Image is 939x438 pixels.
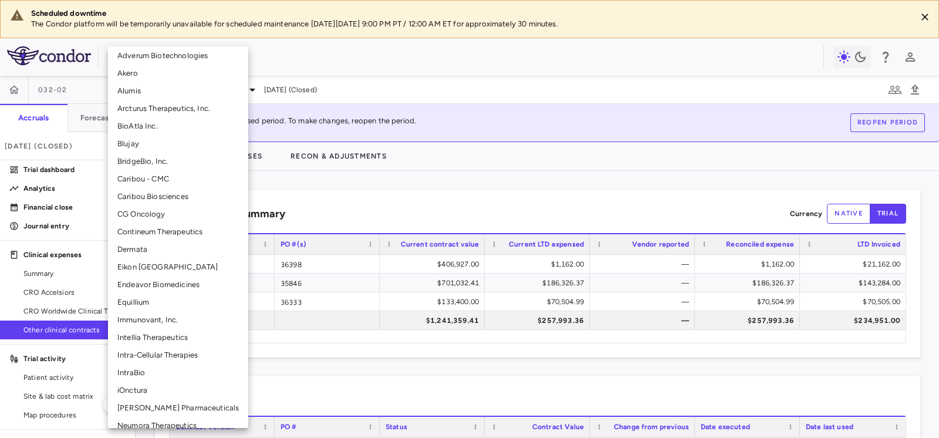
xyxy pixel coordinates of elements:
[108,47,248,65] li: Adverum Biotechnologies
[108,135,248,153] li: Blujay
[108,205,248,223] li: CG Oncology
[108,399,248,417] li: [PERSON_NAME] Pharmaceuticals
[108,382,248,399] li: iOnctura
[108,294,248,311] li: Equillium
[108,170,248,188] li: Caribou - CMC
[108,153,248,170] li: BridgeBio, Inc.
[108,364,248,382] li: IntraBio
[108,346,248,364] li: Intra-Cellular Therapies
[108,276,248,294] li: Endeavor Biomedicines
[108,117,248,135] li: BioAtla Inc.
[108,82,248,100] li: Alumis
[108,311,248,329] li: Immunovant, Inc.
[108,258,248,276] li: Eikon [GEOGRAPHIC_DATA]
[108,65,248,82] li: Akero
[108,329,248,346] li: Intellia Therapeutics
[108,100,248,117] li: Arcturus Therapeutics, Inc.
[108,417,248,434] li: Neumora Therapeutics
[108,223,248,241] li: Contineum Therapeutics
[108,188,248,205] li: Caribou Biosciences
[108,241,248,258] li: Dermata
